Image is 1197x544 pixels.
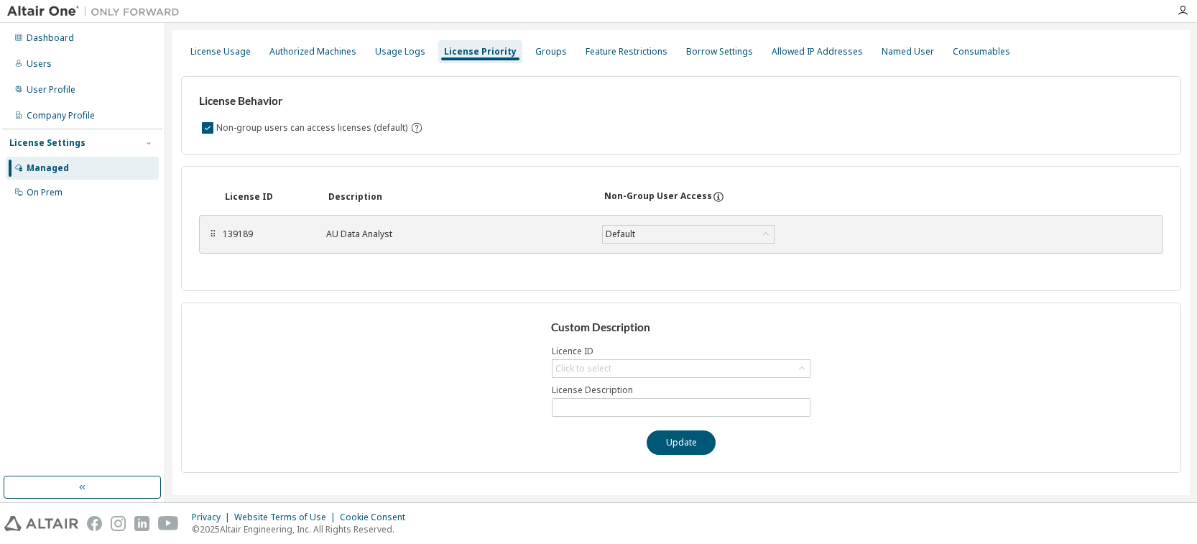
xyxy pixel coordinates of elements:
div: Non-Group User Access [604,190,712,203]
div: Managed [27,162,69,174]
div: Groups [535,46,567,57]
img: altair_logo.svg [4,516,78,531]
div: Description [328,191,587,203]
div: Default [604,226,637,242]
img: Altair One [7,4,187,19]
div: ⠿ [208,229,217,240]
div: Allowed IP Addresses [772,46,863,57]
div: Dashboard [27,32,74,44]
label: Non-group users can access licenses (default) [216,119,410,137]
div: Default [603,226,774,243]
div: Consumables [953,46,1010,57]
div: Cookie Consent [340,512,414,523]
div: Borrow Settings [686,46,753,57]
div: License Priority [444,46,517,57]
img: linkedin.svg [134,516,149,531]
div: Website Terms of Use [234,512,340,523]
p: © 2025 Altair Engineering, Inc. All Rights Reserved. [192,523,414,535]
div: Company Profile [27,110,95,121]
svg: By default any user not assigned to any group can access any license. Turn this setting off to di... [410,121,423,134]
div: Named User [882,46,934,57]
div: User Profile [27,84,75,96]
div: AU Data Analyst [326,229,585,240]
div: Users [27,58,52,70]
div: Click to select [555,363,611,374]
div: Authorized Machines [269,46,356,57]
div: License Usage [190,46,251,57]
img: youtube.svg [158,516,179,531]
div: Usage Logs [375,46,425,57]
label: Licence ID [552,346,810,357]
div: License ID [225,191,311,203]
img: facebook.svg [87,516,102,531]
div: Click to select [553,360,810,377]
img: instagram.svg [111,516,126,531]
div: License Settings [9,137,85,149]
h3: License Behavior [199,94,421,109]
div: On Prem [27,187,63,198]
button: Update [647,430,716,455]
h3: Custom Description [551,321,812,335]
div: 139189 [223,229,309,240]
div: Feature Restrictions [586,46,667,57]
div: Privacy [192,512,234,523]
label: License Description [552,384,810,396]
